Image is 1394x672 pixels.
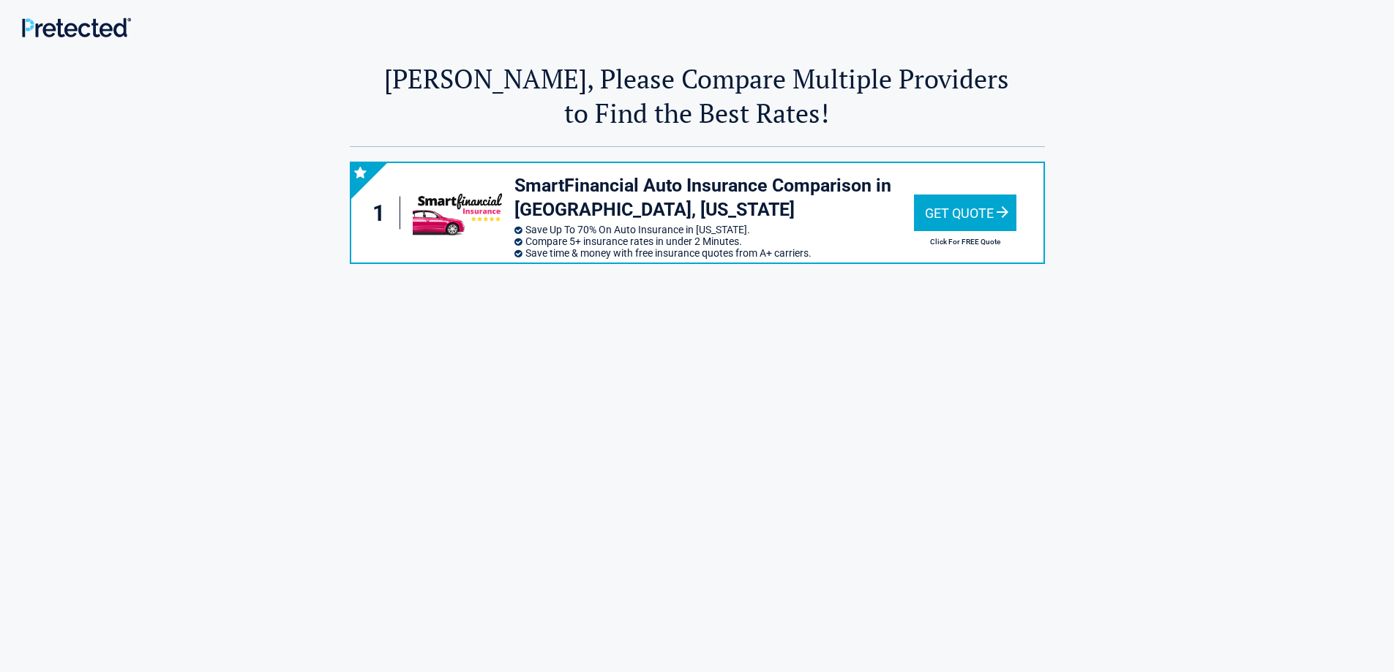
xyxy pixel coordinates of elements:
li: Compare 5+ insurance rates in under 2 Minutes. [514,235,914,247]
li: Save time & money with free insurance quotes from A+ carriers. [514,247,914,259]
li: Save Up To 70% On Auto Insurance in [US_STATE]. [514,224,914,235]
h3: SmartFinancial Auto Insurance Comparison in [GEOGRAPHIC_DATA], [US_STATE] [514,174,914,222]
h2: Click For FREE Quote [914,238,1016,246]
img: smartfinancial's logo [413,190,506,235]
h2: [PERSON_NAME], Please Compare Multiple Providers to Find the Best Rates! [350,61,1045,130]
img: Main Logo [22,18,131,37]
div: 1 [366,197,401,230]
div: Get Quote [914,195,1016,231]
